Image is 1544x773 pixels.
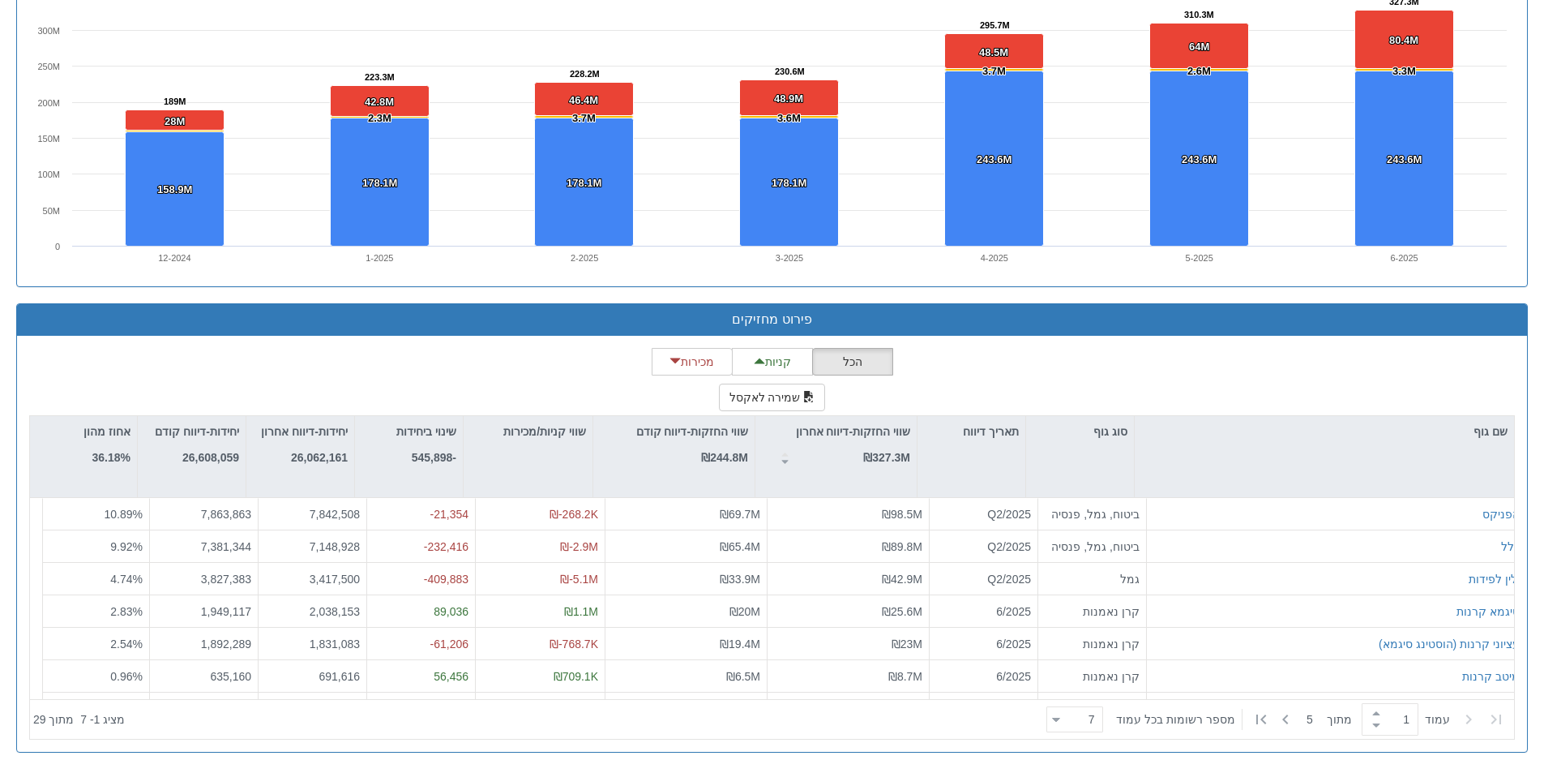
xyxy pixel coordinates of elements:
div: 9.92 % [49,538,143,554]
div: 56,456 [374,668,468,684]
div: -61,206 [374,635,468,651]
text: 100M [37,170,60,179]
button: סיגמא קרנות [1456,603,1520,619]
tspan: 230.6M [775,67,805,76]
div: -21,354 [374,506,468,522]
div: 7,863,863 [156,506,251,522]
div: שם גוף [1135,416,1514,447]
div: שווי קניות/מכירות [464,416,592,447]
tspan: 178.1M [567,177,601,189]
span: ₪69.7M [720,508,760,521]
strong: ₪244.8M [701,451,748,464]
text: 150M [37,134,60,144]
tspan: 295.7M [980,20,1010,30]
div: 635,160 [156,668,251,684]
div: 1,892,289 [156,635,251,651]
span: ₪20M [729,604,760,617]
div: -409,883 [374,570,468,586]
button: ילין לפידות [1469,570,1520,586]
span: ₪-768.7K [550,637,598,650]
div: ביטוח, גמל, פנסיה [1045,538,1140,554]
span: ₪709.1K [554,669,598,682]
span: ₪25.6M [882,604,922,617]
tspan: 42.8M [365,96,394,108]
button: עציוני קרנות (הוסטינג סיגמא) [1379,635,1520,651]
tspan: 3.7M [982,65,1006,77]
tspan: 223.3M [365,72,395,82]
div: 10.89 % [49,506,143,522]
div: 3,417,500 [265,570,360,586]
div: 2.83 % [49,603,143,619]
tspan: 189M [164,97,186,106]
strong: 36.18% [92,451,130,464]
div: 2,038,153 [265,603,360,619]
div: גמל [1045,570,1140,586]
p: יחידות-דיווח אחרון [261,423,348,440]
div: 6/2025 [936,668,1031,684]
h3: פירוט מחזיקים [29,312,1515,327]
strong: -545,898 [412,451,456,464]
button: הפניקס [1482,506,1520,522]
tspan: 310.3M [1184,10,1214,19]
text: 5-2025 [1186,253,1213,263]
span: ₪-2.9M [560,539,598,552]
text: 2-2025 [571,253,598,263]
strong: ₪327.3M [863,451,910,464]
tspan: 28M [165,115,185,127]
tspan: 3.6M [777,112,801,124]
span: ₪89.8M [882,539,922,552]
button: מיטב קרנות [1462,668,1520,684]
div: 1,831,083 [265,635,360,651]
p: שווי החזקות-דיווח קודם [636,423,748,440]
span: ₪8.7M [888,669,922,682]
div: קרן נאמנות [1045,635,1140,651]
tspan: 243.6M [1182,153,1217,165]
span: ‏מספר רשומות בכל עמוד [1116,711,1235,728]
div: קרן נאמנות [1045,668,1140,684]
text: 0 [55,242,60,251]
div: 7,842,508 [265,506,360,522]
span: ₪6.5M [726,669,760,682]
div: ביטוח, גמל, פנסיה [1045,506,1140,522]
tspan: 2.3M [368,112,391,124]
tspan: 243.6M [1387,153,1422,165]
p: יחידות-דיווח קודם [155,423,239,440]
button: כלל [1501,538,1520,554]
tspan: 228.2M [570,69,600,79]
tspan: 3.7M [572,112,596,124]
tspan: 178.1M [362,177,397,189]
span: ₪-5.1M [560,572,598,585]
span: ₪1.1M [564,604,598,617]
div: Q2/2025 [936,506,1031,522]
span: ₪65.4M [720,539,760,552]
div: Q2/2025 [936,538,1031,554]
div: Q2/2025 [936,570,1031,586]
div: תאריך דיווח [917,416,1025,447]
text: 12-2024 [158,253,190,263]
div: 7,381,344 [156,538,251,554]
span: ₪33.9M [720,572,760,585]
text: 300M [37,26,60,36]
button: שמירה לאקסל [719,384,826,411]
tspan: 80.4M [1389,34,1418,46]
tspan: 243.6M [977,153,1012,165]
button: הכל [812,348,893,376]
tspan: 48.5M [979,46,1008,58]
span: ₪42.9M [882,572,922,585]
div: סוג גוף [1026,416,1134,447]
div: 2.54 % [49,635,143,651]
div: 6/2025 [936,635,1031,651]
div: -232,416 [374,538,468,554]
div: 3,827,383 [156,570,251,586]
div: 7,148,928 [265,538,360,554]
span: ₪19.4M [720,637,760,650]
tspan: 158.9M [157,183,192,195]
tspan: 46.4M [569,94,598,106]
button: מכירות [652,348,733,376]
